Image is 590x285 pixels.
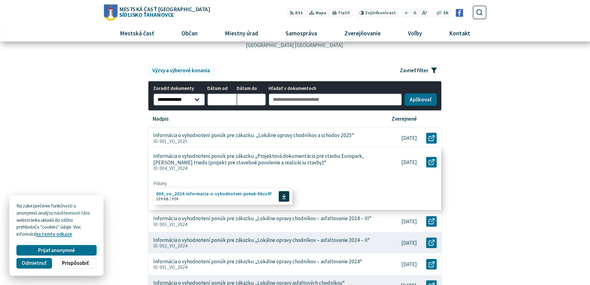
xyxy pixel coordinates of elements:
[365,10,377,16] span: Zvýšiť
[156,197,179,202] span: 159 KB / PDF
[401,240,417,246] p: [DATE]
[153,116,169,122] p: Nadpis
[153,86,205,91] span: Zoradiť dokumenty
[108,25,165,42] a: Mestská časť
[391,116,417,122] p: Zverejnené
[456,9,463,17] img: Prejsť na Facebook stránku
[213,25,269,42] a: Miestny úrad
[444,10,448,16] span: EN
[62,260,89,266] span: Prispôsobiť
[117,25,156,42] span: Mestská časť
[207,86,237,91] span: Dátum od
[153,243,373,249] p: ID: 002_VO_2024
[442,10,450,16] a: EN
[153,132,354,139] p: Informácia o vyhodnotení ponúk pre zákazku: „Lokálne opravy chodníkov a schodov 2025“
[117,6,210,17] span: Sídlisko Ťahanovce
[338,11,350,16] span: Tlačiť
[153,258,362,265] p: Informácia o vyhodnotení ponúk pre zákazku „Lokálne opravy chodníkov – asfaltovanie 2024“
[283,25,319,42] span: Samospráva
[307,9,329,17] a: Mapa
[179,25,200,42] span: Občan
[16,258,52,269] button: Odmietnuť
[365,11,396,16] span: kontrast
[237,93,266,106] input: Dátum do
[357,9,398,17] button: Zvýšiťkontrast
[330,9,352,17] button: Tlačiť
[237,86,266,91] span: Dátum do
[153,181,437,186] span: Prílohy
[411,9,418,17] button: Nastaviť pôvodnú veľkosť písma
[287,9,305,17] a: RSS
[222,25,260,42] span: Miestny úrad
[170,25,209,42] a: Občan
[153,93,205,106] select: Zoradiť dokumenty
[316,10,326,16] span: Mapa
[16,203,96,238] p: Na zabezpečenie funkčnosti a anonymnú analýzu návštevnosti táto webstránka ukladá do vášho prehli...
[400,67,428,74] span: Zavrieť filter
[153,222,373,227] p: ID: 003_VO_2024
[401,218,417,225] p: [DATE]
[342,25,383,42] span: Zverejňovanie
[104,4,210,20] a: Logo Sídlisko Ťahanovce, prejsť na domovskú stránku.
[419,9,429,17] button: Zväčšiť veľkosť písma
[153,153,373,166] p: Informácia o vyhodnotení ponúk pre zákazku „Projektová dokumentácia pre stavbu Europark, [PERSON_...
[224,36,365,49] p: Archív dokumentov uverejnených mestskou časťou [GEOGRAPHIC_DATA] [GEOGRAPHIC_DATA].
[104,4,117,20] img: Prejsť na domovskú stránku
[401,159,417,166] p: [DATE]
[36,231,72,237] a: na tomto odkaze
[119,6,210,12] span: Mestská časť [GEOGRAPHIC_DATA]
[148,65,214,76] a: Výzvy a výberové konania
[404,93,437,106] button: Aplikovať
[397,25,433,42] a: Voľby
[295,10,303,16] span: RSS
[406,25,424,42] span: Voľby
[274,25,329,42] a: Samospráva
[269,93,402,106] input: Hľadať v dokumentoch
[156,191,272,196] span: 004_vo_2024-informacia-o-vyhodnoteni-ponuk-hhcv4f
[207,93,237,106] input: Dátum od
[54,258,96,269] button: Prispôsobiť
[153,237,370,243] p: Informácia o vyhodnotení ponúk pre zákazku „Lokálne opravy chodníkov – asfaltovanie 2024 – II“
[438,25,482,42] a: Kontakt
[333,25,392,42] a: Zverejňovanie
[395,65,442,76] button: Zavrieť filter
[401,261,417,268] p: [DATE]
[153,139,373,144] p: ID: 001_VO_2025
[16,245,96,256] button: Prijať anonymné
[22,260,46,266] span: Odmietnuť
[269,86,402,91] span: Hľadať v dokumentoch
[153,215,371,222] p: Informácia o vyhodnotení ponúk pre zákazku „Lokálne opravy chodníkov – asfaltovanie 2024 – III“
[447,25,473,42] span: Kontakt
[153,166,373,171] p: ID: 004_VO_2024
[153,188,292,205] a: 004_vo_2024-informacia-o-vyhodnoteni-ponuk-hhcv4f 159 KB / PDF
[38,247,75,254] span: Prijať anonymné
[153,265,373,270] p: ID: 001_VO_2024
[401,135,417,141] p: [DATE]
[403,9,410,17] button: Zmenšiť veľkosť písma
